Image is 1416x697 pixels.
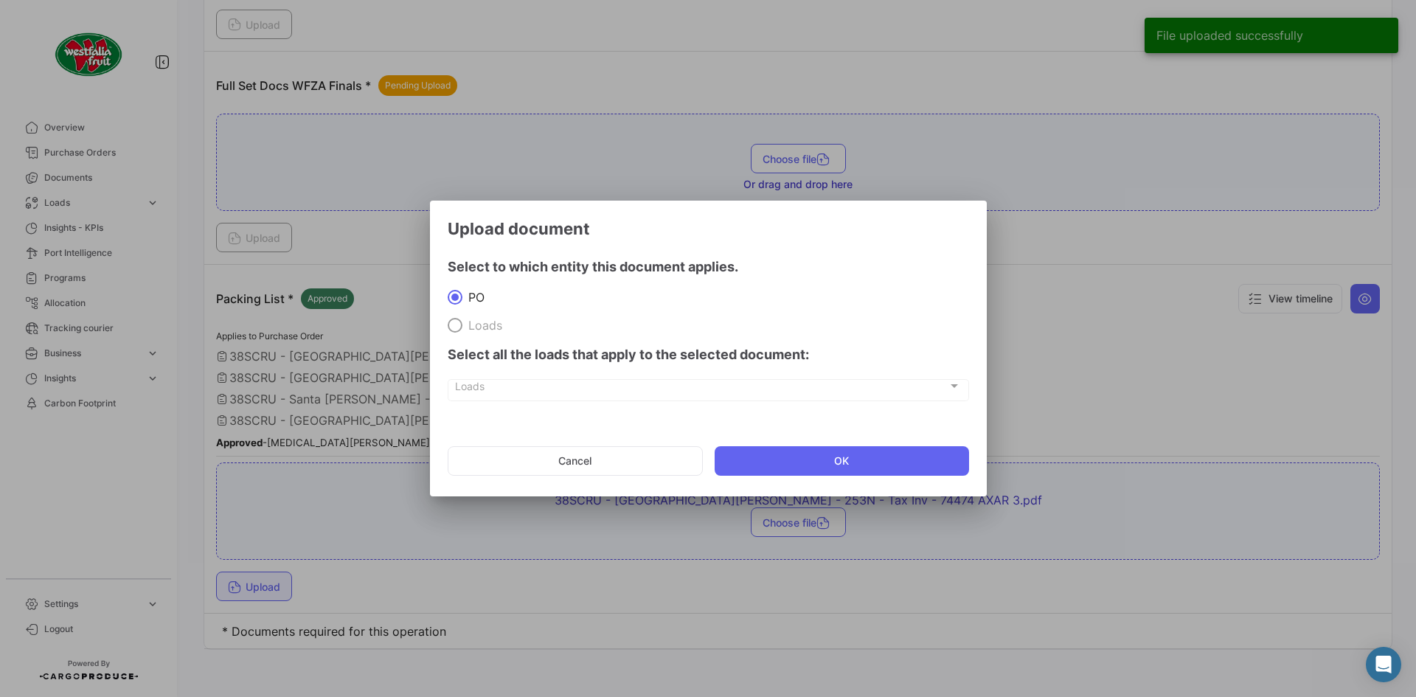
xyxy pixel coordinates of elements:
[448,344,969,365] h4: Select all the loads that apply to the selected document:
[462,318,502,333] span: Loads
[462,290,485,305] span: PO
[448,218,969,239] h3: Upload document
[448,446,704,476] button: Cancel
[1366,647,1401,682] div: Open Intercom Messenger
[455,383,948,395] span: Loads
[715,446,969,476] button: OK
[448,257,969,277] h4: Select to which entity this document applies.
